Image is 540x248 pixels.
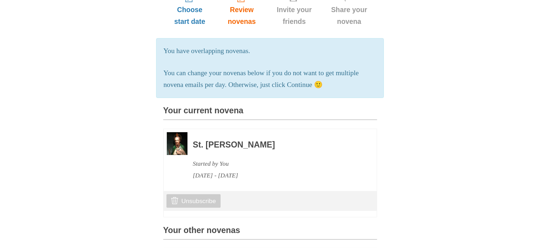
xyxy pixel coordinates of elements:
[166,194,220,208] a: Unsubscribe
[163,106,377,120] h3: Your current novena
[223,4,260,27] span: Review novenas
[170,4,210,27] span: Choose start date
[193,158,358,170] div: Started by You
[193,170,358,181] div: [DATE] - [DATE]
[164,67,377,91] p: You can change your novenas below if you do not want to get multiple novena emails per day. Other...
[274,4,314,27] span: Invite your friends
[163,226,377,240] h3: Your other novenas
[329,4,370,27] span: Share your novena
[167,132,187,155] img: Novena image
[193,140,358,150] h3: St. [PERSON_NAME]
[164,45,377,57] p: You have overlapping novenas.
